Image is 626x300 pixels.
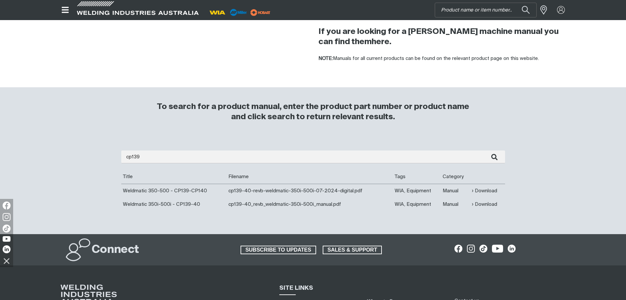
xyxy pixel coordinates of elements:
[241,246,316,254] a: SUBSCRIBE TO UPDATES
[227,198,393,211] td: cp139-40_revb_weldmatic-350i-500i_manual.pdf
[121,150,505,163] input: Enter search...
[472,201,497,208] a: Download
[318,56,333,61] strong: NOTE:
[3,225,11,232] img: TikTok
[248,10,272,15] a: miller
[323,246,382,254] span: SALES & SUPPORT
[154,102,472,122] h3: To search for a product manual, enter the product part number or product name and click search to...
[435,3,536,17] input: Product name or item number...
[323,246,382,254] a: SALES & SUPPORT
[318,55,568,63] p: Manuals for all current products can be found on the relevant product page on this website.
[393,170,441,184] th: Tags
[472,187,497,195] a: Download
[515,3,537,17] button: Search products
[372,38,391,46] a: here.
[3,202,11,209] img: Facebook
[227,184,393,198] td: cp139-40-revb-weldmatic-350i-500i-07-2024-digital.pdf
[1,255,12,266] img: hide socials
[92,243,139,257] h2: Connect
[3,213,11,221] img: Instagram
[121,170,227,184] th: Title
[318,28,559,46] strong: If you are looking for a [PERSON_NAME] machine manual you can find them
[3,236,11,242] img: YouTube
[279,285,313,291] span: SITE LINKS
[441,184,470,198] td: Manual
[393,198,441,211] td: WIA, Equipment
[227,170,393,184] th: Filename
[121,198,227,211] td: Weldmatic 350i-500i - CP139-40
[121,184,227,198] td: Weldmatic 350-500 - CP139-CP140
[248,8,272,17] img: miller
[441,198,470,211] td: Manual
[441,170,470,184] th: Category
[3,245,11,253] img: LinkedIn
[393,184,441,198] td: WIA, Equipment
